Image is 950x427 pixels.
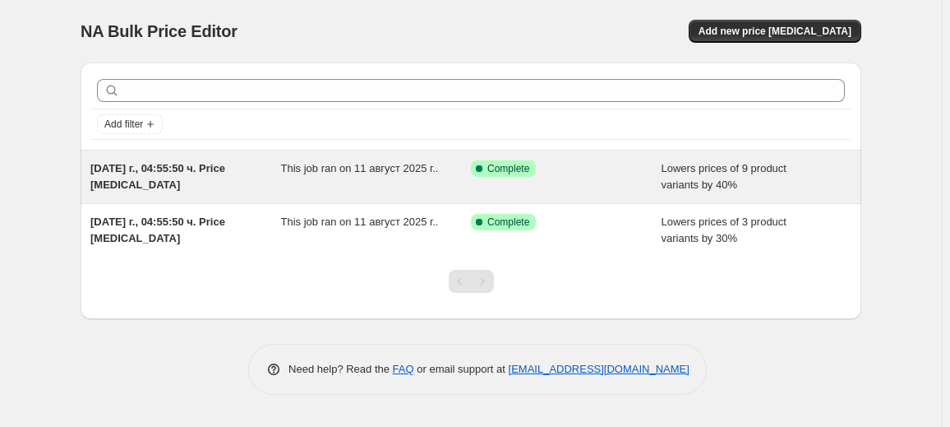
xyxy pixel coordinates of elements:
span: Complete [487,216,529,229]
span: Need help? Read the [288,363,393,375]
span: This job ran on 11 август 2025 г.. [281,216,439,228]
span: [DATE] г., 04:55:50 ч. Price [MEDICAL_DATA] [90,162,225,191]
span: Add filter [104,118,143,131]
span: Lowers prices of 9 product variants by 40% [662,162,786,191]
span: Complete [487,162,529,175]
button: Add new price [MEDICAL_DATA] [689,20,861,43]
span: [DATE] г., 04:55:50 ч. Price [MEDICAL_DATA] [90,216,225,244]
a: FAQ [393,363,414,375]
span: NA Bulk Price Editor [81,22,237,40]
span: Add new price [MEDICAL_DATA] [699,25,851,38]
nav: Pagination [449,270,494,293]
span: or email support at [414,363,509,375]
button: Add filter [97,114,163,134]
a: [EMAIL_ADDRESS][DOMAIN_NAME] [509,363,689,375]
span: Lowers prices of 3 product variants by 30% [662,216,786,244]
span: This job ran on 11 август 2025 г.. [281,162,439,174]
